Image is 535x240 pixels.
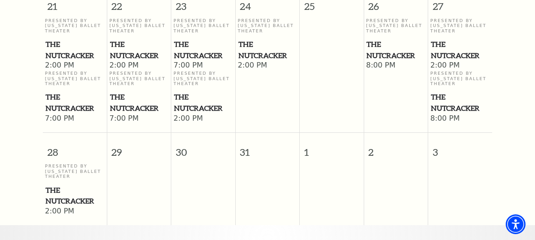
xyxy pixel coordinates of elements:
[45,18,105,33] p: Presented By [US_STATE] Ballet Theater
[110,39,169,61] a: The Nutcracker
[43,133,107,164] span: 28
[45,185,105,207] a: The Nutcracker
[430,114,490,124] span: 8:00 PM
[110,91,169,113] a: The Nutcracker
[238,18,297,33] p: Presented By [US_STATE] Ballet Theater
[174,114,233,124] span: 2:00 PM
[45,91,105,113] a: The Nutcracker
[366,39,425,61] a: The Nutcracker
[45,61,105,71] span: 2:00 PM
[110,71,169,86] p: Presented By [US_STATE] Ballet Theater
[174,39,233,61] span: The Nutcracker
[506,214,526,234] div: Accessibility Menu
[174,91,233,113] a: The Nutcracker
[110,91,169,113] span: The Nutcracker
[430,39,490,61] a: The Nutcracker
[364,133,428,164] span: 2
[430,18,490,33] p: Presented By [US_STATE] Ballet Theater
[428,133,492,164] span: 3
[238,61,297,71] span: 2:00 PM
[110,18,169,33] p: Presented By [US_STATE] Ballet Theater
[45,39,105,61] a: The Nutcracker
[45,71,105,86] p: Presented By [US_STATE] Ballet Theater
[171,133,235,164] span: 30
[110,61,169,71] span: 2:00 PM
[238,39,297,61] a: The Nutcracker
[300,133,363,164] span: 1
[107,133,171,164] span: 29
[174,91,233,113] span: The Nutcracker
[45,114,105,124] span: 7:00 PM
[366,61,425,71] span: 8:00 PM
[236,133,299,164] span: 31
[174,61,233,71] span: 7:00 PM
[174,71,233,86] p: Presented By [US_STATE] Ballet Theater
[174,39,233,61] a: The Nutcracker
[430,91,490,113] a: The Nutcracker
[45,163,105,179] p: Presented By [US_STATE] Ballet Theater
[45,207,105,217] span: 2:00 PM
[430,61,490,71] span: 2:00 PM
[110,114,169,124] span: 7:00 PM
[110,39,169,61] span: The Nutcracker
[366,18,425,33] p: Presented By [US_STATE] Ballet Theater
[174,18,233,33] p: Presented By [US_STATE] Ballet Theater
[430,71,490,86] p: Presented By [US_STATE] Ballet Theater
